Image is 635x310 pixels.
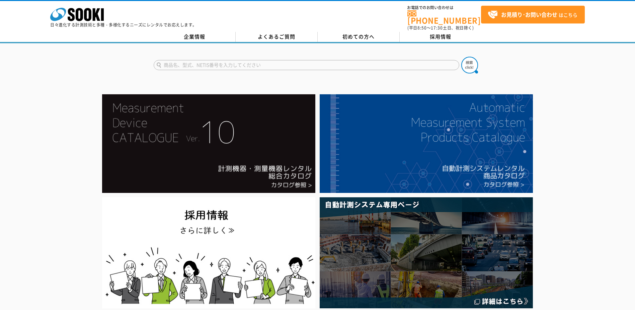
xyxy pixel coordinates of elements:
a: 採用情報 [400,32,482,42]
span: お電話でのお問い合わせは [407,6,481,10]
span: 初めての方へ [342,33,375,40]
a: 企業情報 [154,32,236,42]
img: Catalog Ver10 [102,94,315,193]
a: お見積り･お問い合わせはこちら [481,6,585,23]
img: SOOKI recruit [102,197,315,308]
a: 初めての方へ [318,32,400,42]
span: 17:30 [431,25,443,31]
span: 8:50 [417,25,427,31]
a: よくあるご質問 [236,32,318,42]
span: はこちら [488,10,577,20]
img: 自動計測システムカタログ [320,94,533,193]
strong: お見積り･お問い合わせ [501,10,557,18]
a: [PHONE_NUMBER] [407,10,481,24]
input: 商品名、型式、NETIS番号を入力してください [154,60,459,70]
img: btn_search.png [461,57,478,73]
img: 自動計測システム専用ページ [320,197,533,308]
p: 日々進化する計測技術と多種・多様化するニーズにレンタルでお応えします。 [50,23,197,27]
span: (平日 ～ 土日、祝日除く) [407,25,474,31]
